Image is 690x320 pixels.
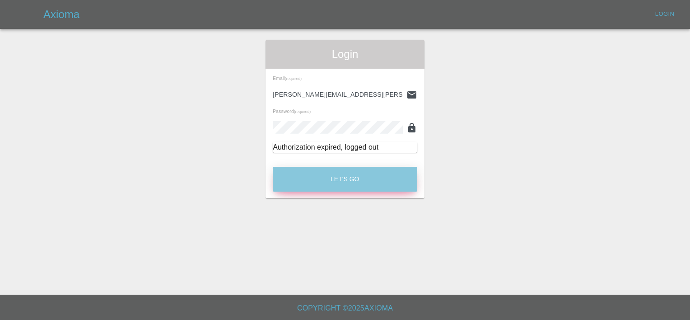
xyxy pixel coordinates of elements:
span: Email [273,75,302,81]
small: (required) [285,77,302,81]
small: (required) [294,110,311,114]
span: Password [273,108,311,114]
button: Let's Go [273,167,417,192]
h5: Axioma [43,7,79,22]
a: Login [650,7,679,21]
div: Authorization expired, logged out [273,142,417,153]
span: Login [273,47,417,61]
h6: Copyright © 2025 Axioma [7,302,683,315]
